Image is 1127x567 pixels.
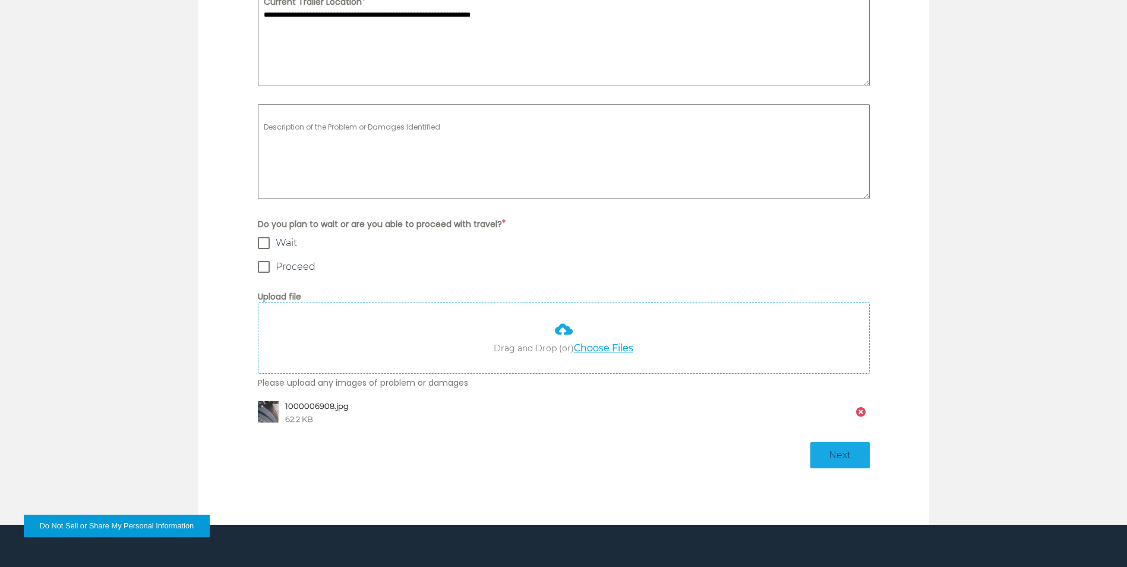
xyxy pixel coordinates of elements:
[816,448,864,462] span: Next
[574,342,633,354] a: Choose Files
[276,261,315,273] span: Proceed
[258,291,870,303] label: Upload file
[258,377,870,389] span: Please upload any images of problem or damages
[285,401,846,411] p: 1000006908.jpg
[285,414,846,424] p: 62.2 KB
[276,237,297,249] span: Wait
[24,515,210,537] button: Do Not Sell or Share My Personal Information
[258,261,870,273] label: Proceed
[258,217,870,231] span: Do you plan to wait or are you able to proceed with travel?
[258,237,870,249] label: Wait
[810,442,870,468] button: hiddenNext
[276,341,852,356] p: Drag and Drop (or)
